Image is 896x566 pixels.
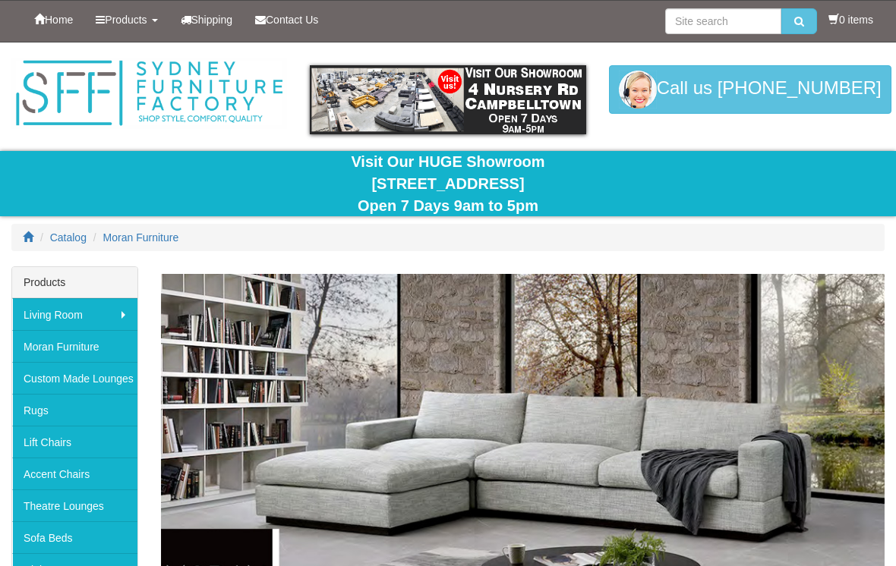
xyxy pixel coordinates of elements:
a: Sofa Beds [12,521,137,553]
a: Catalog [50,231,87,244]
a: Home [23,1,84,39]
a: Rugs [12,394,137,426]
img: showroom.gif [310,65,585,134]
a: Contact Us [244,1,330,39]
input: Site search [665,8,781,34]
span: Shipping [191,14,233,26]
li: 0 items [828,12,873,27]
a: Accent Chairs [12,458,137,489]
div: Products [12,267,137,298]
a: Living Room [12,298,137,330]
span: Contact Us [266,14,318,26]
a: Moran Furniture [103,231,179,244]
a: Products [84,1,169,39]
span: Home [45,14,73,26]
a: Shipping [169,1,245,39]
span: Products [105,14,147,26]
a: Moran Furniture [12,330,137,362]
a: Custom Made Lounges [12,362,137,394]
div: Visit Our HUGE Showroom [STREET_ADDRESS] Open 7 Days 9am to 5pm [11,151,885,216]
img: Sydney Furniture Factory [11,58,287,129]
a: Lift Chairs [12,426,137,458]
a: Theatre Lounges [12,489,137,521]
